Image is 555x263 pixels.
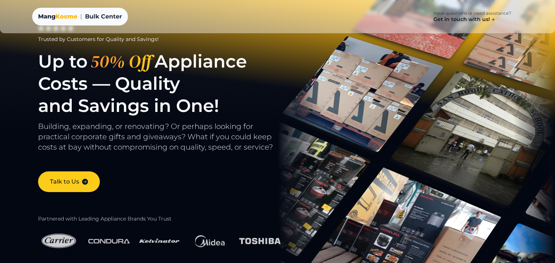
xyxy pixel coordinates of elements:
h4: Get in touch with us! [433,16,496,23]
img: Condura Logo [88,235,130,248]
p: Have questions or need assistance? [433,10,511,16]
img: Kelvinator Logo [139,228,180,254]
span: Bulk Center [85,12,122,21]
a: MangKosme [38,12,77,21]
img: Carrier Logo [38,228,79,254]
div: Trusted by Customers for Quality and Savings! [38,35,294,43]
span: | [80,12,82,21]
span: Kosme [55,13,77,20]
span: 50% Off [88,50,155,72]
div: Mang [38,12,77,21]
a: Talk to Us [38,171,100,192]
p: Building, expanding, or renovating? Or perhaps looking for practical corporate gifts and giveaway... [38,121,294,160]
a: Have questions or need assistance? Get in touch with us! [422,6,523,27]
img: Midea Logo [189,228,230,254]
h2: Partnered with Leading Appliance Brands You Trust [38,216,294,222]
img: Toshiba Logo [239,233,281,249]
h1: Up to Appliance Costs — Quality and Savings in One! [38,50,294,117]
